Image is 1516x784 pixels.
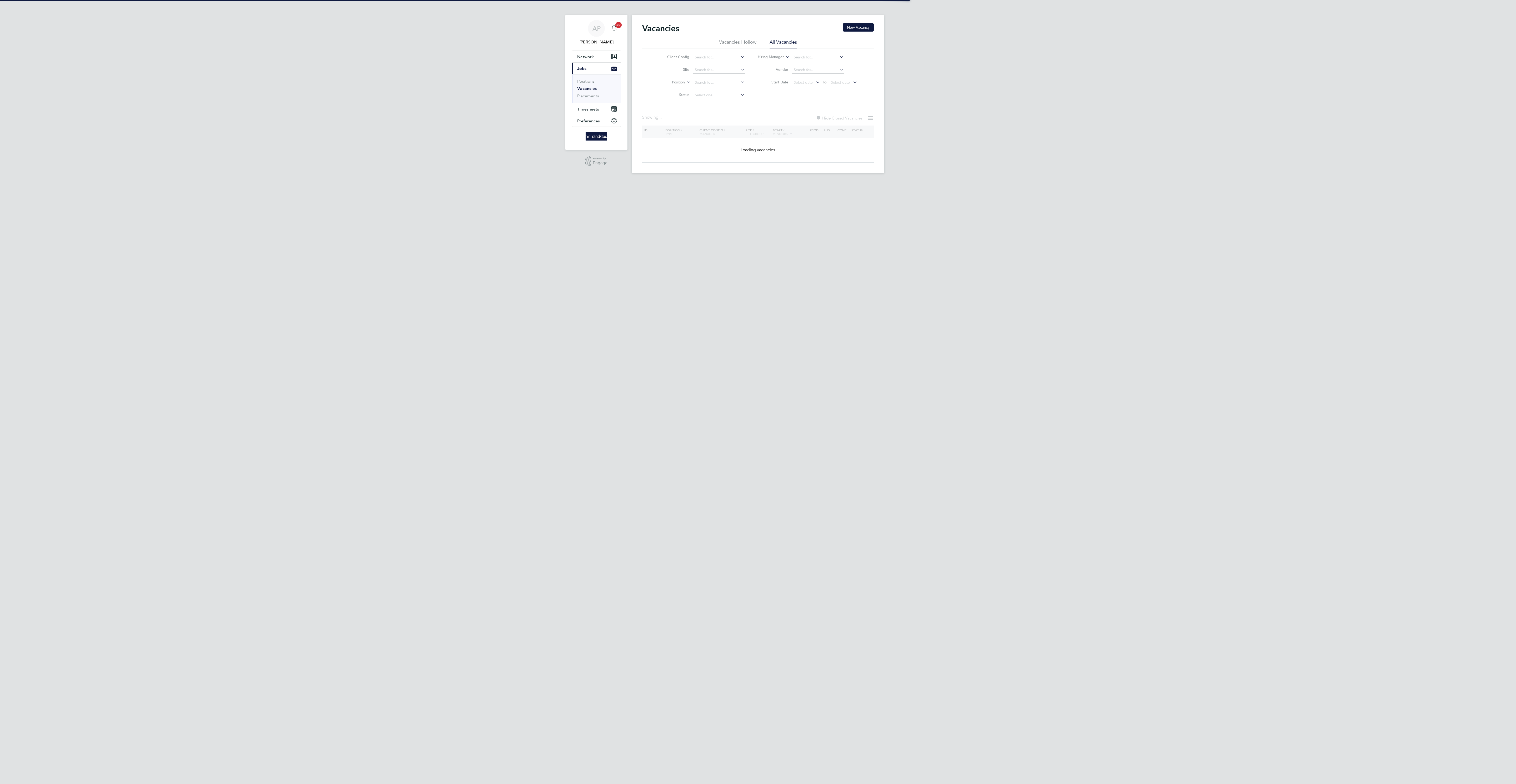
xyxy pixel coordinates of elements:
input: Search for... [693,54,745,61]
span: To [821,79,828,86]
li: All Vacancies [770,39,797,48]
label: Hide Closed Vacancies [816,116,862,121]
a: 20 [609,20,619,37]
span: ... [659,115,662,120]
input: Select one [693,92,745,99]
input: Search for... [792,66,844,74]
span: 20 [615,22,622,28]
span: Powered by [593,156,607,161]
input: Search for... [693,79,745,86]
span: Select date [831,80,850,85]
span: Ana Perozo [572,39,621,45]
span: Engage [593,161,607,165]
a: Vacancies [577,86,597,91]
div: Showing [642,115,663,120]
button: New Vacancy [843,23,874,32]
span: Jobs [577,66,586,71]
span: AP [592,25,601,32]
button: Network [572,51,621,62]
input: Search for... [693,66,745,74]
div: Jobs [572,74,621,103]
span: Select date [794,80,813,85]
label: Site [659,67,689,72]
a: Powered byEngage [585,156,608,166]
label: Status [659,92,689,97]
h2: Vacancies [642,23,679,34]
label: Client Config [659,54,689,59]
img: randstad-logo-retina.png [586,132,607,141]
button: Preferences [572,115,621,127]
span: Preferences [577,118,600,123]
span: Timesheets [577,107,599,112]
button: Jobs [572,63,621,74]
button: Timesheets [572,103,621,115]
label: Start Date [758,80,788,84]
a: AP[PERSON_NAME] [572,20,621,45]
li: Vacancies I follow [719,39,756,48]
a: Go to home page [572,132,621,141]
input: Search for... [792,54,844,61]
a: Placements [577,93,599,98]
a: Positions [577,79,595,84]
label: Hiring Manager [754,54,784,60]
label: Vendor [758,67,788,72]
span: Network [577,54,594,59]
label: Position [655,80,685,85]
nav: Main navigation [565,15,627,150]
